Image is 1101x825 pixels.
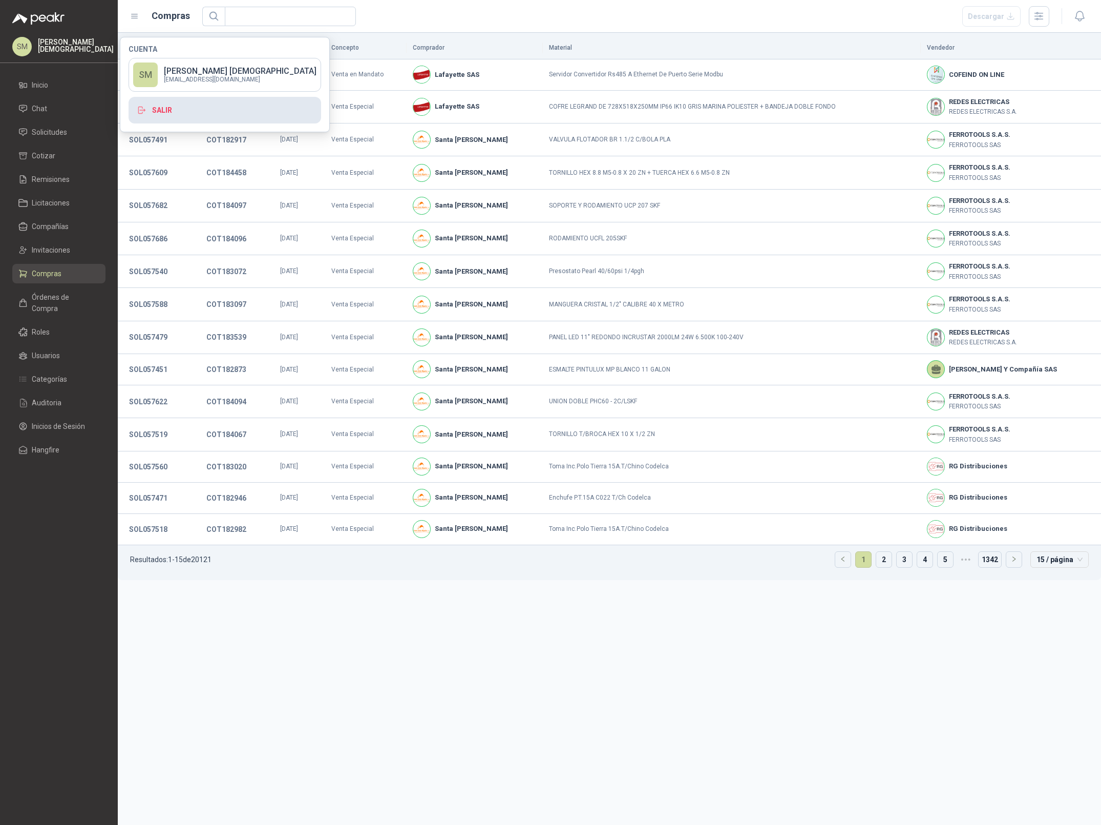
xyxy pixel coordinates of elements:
[12,37,32,56] div: SM
[325,321,407,354] td: Venta Especial
[124,295,173,314] button: SOL057588
[543,37,921,59] th: Material
[280,494,298,501] span: [DATE]
[124,328,173,346] button: SOL057479
[38,38,114,53] p: [PERSON_NAME] [DEMOGRAPHIC_DATA]
[325,91,407,123] td: Venta Especial
[949,239,1010,249] p: FERROTOOLS SAS
[949,173,1010,183] p: FERROTOOLS SAS
[407,37,543,59] th: Comprador
[201,328,251,346] button: COT183539
[856,552,871,567] a: 1
[949,402,1010,411] p: FERROTOOLS SAS
[543,354,921,385] td: ESMALTE PINTULUX MP BLANCO 11 GALON
[927,263,944,280] img: Company Logo
[855,551,872,568] li: 1
[325,255,407,288] td: Venta Especial
[979,552,1001,567] a: 1342
[325,190,407,222] td: Venta Especial
[12,287,105,318] a: Órdenes de Compra
[413,98,430,115] img: Company Logo
[949,435,1010,445] p: FERROTOOLS SAS
[917,552,933,567] a: 4
[201,262,251,281] button: COT183072
[32,326,50,338] span: Roles
[413,164,430,181] img: Company Logo
[201,131,251,149] button: COT182917
[927,98,944,115] img: Company Logo
[32,268,61,279] span: Compras
[12,99,105,118] a: Chat
[543,123,921,156] td: VALVULA FLOTADOR BR 1.1/2 C/BOLA PLA
[124,489,173,507] button: SOL057471
[201,295,251,314] button: COT183097
[12,193,105,213] a: Licitaciones
[949,196,1010,206] b: FERROTOOLS S.A.S.
[12,12,65,25] img: Logo peakr
[927,521,944,538] img: Company Logo
[435,266,508,277] b: Santa [PERSON_NAME]
[978,551,1002,568] li: 1342
[927,426,944,443] img: Company Logo
[413,521,430,538] img: Company Logo
[12,393,105,412] a: Auditoria
[280,463,298,470] span: [DATE]
[280,366,298,373] span: [DATE]
[12,417,105,436] a: Inicios de Sesión
[152,9,190,23] h1: Compras
[949,327,1017,338] b: REDES ELECTRICAS
[543,385,921,418] td: UNION DOBLE PHC60 - 2C/LSKF
[949,524,1007,534] b: RG Distribuciones
[413,66,430,83] img: Company Logo
[543,255,921,288] td: Presostato Pearl 40/60psi 1/4pgh
[413,263,430,280] img: Company Logo
[927,458,944,475] img: Company Logo
[32,103,47,114] span: Chat
[32,374,67,385] span: Categorías
[543,91,921,123] td: COFRE LEGRAND DE 728X518X250MM IP66 IK10 GRIS MARINA POLIESTER + BANDEJA DOBLE FONDO
[927,131,944,148] img: Company Logo
[280,267,298,275] span: [DATE]
[12,75,105,95] a: Inicio
[280,235,298,242] span: [DATE]
[280,525,298,532] span: [DATE]
[325,451,407,483] td: Venta Especial
[12,170,105,189] a: Remisiones
[1006,551,1022,568] li: Página siguiente
[927,329,944,346] img: Company Logo
[32,150,55,161] span: Cotizar
[325,418,407,451] td: Venta Especial
[124,520,173,539] button: SOL057518
[927,393,944,410] img: Company Logo
[124,196,173,215] button: SOL057682
[280,202,298,209] span: [DATE]
[413,489,430,506] img: Company Logo
[12,369,105,389] a: Categorías
[325,156,407,189] td: Venta Especial
[435,168,508,178] b: Santa [PERSON_NAME]
[1030,551,1089,568] div: tamaño de página
[927,197,944,214] img: Company Logo
[876,552,892,567] a: 2
[32,127,67,138] span: Solicitudes
[325,288,407,321] td: Venta Especial
[130,556,211,563] p: Resultados: 1 - 15 de 20121
[32,221,69,232] span: Compañías
[124,230,173,248] button: SOL057686
[32,174,70,185] span: Remisiones
[325,514,407,545] td: Venta Especial
[129,97,321,123] button: Salir
[124,425,173,444] button: SOL057519
[896,551,913,568] li: 3
[927,230,944,247] img: Company Logo
[124,458,173,476] button: SOL057560
[201,520,251,539] button: COT182982
[949,424,1010,435] b: FERROTOOLS S.A.S.
[897,552,912,567] a: 3
[413,329,430,346] img: Company Logo
[876,551,892,568] li: 2
[12,322,105,342] a: Roles
[949,461,1007,471] b: RG Distribuciones
[12,346,105,365] a: Usuarios
[435,135,508,145] b: Santa [PERSON_NAME]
